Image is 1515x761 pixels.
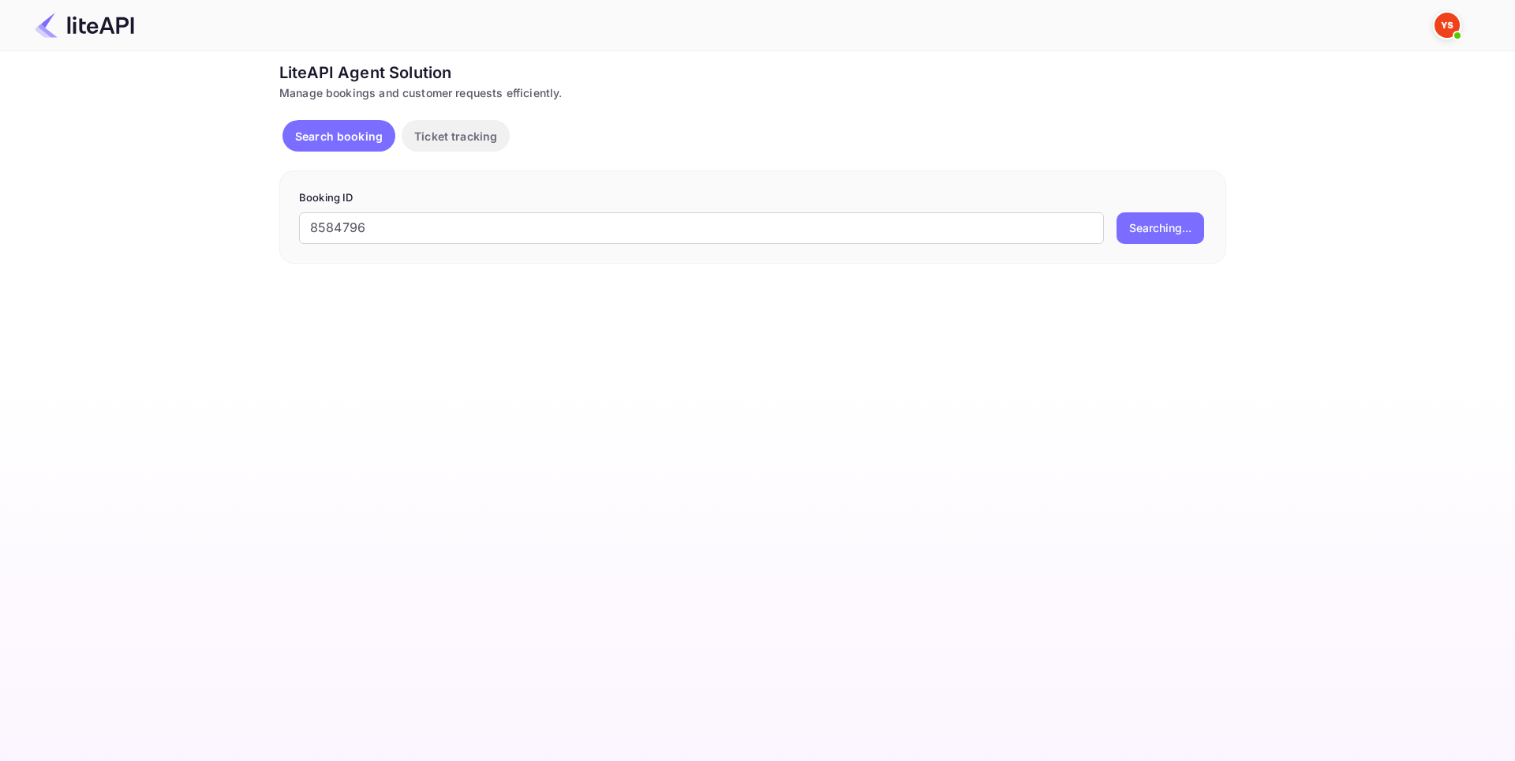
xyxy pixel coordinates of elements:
p: Booking ID [299,190,1206,206]
img: Yandex Support [1435,13,1460,38]
p: Search booking [295,128,383,144]
button: Searching... [1117,212,1204,244]
input: Enter Booking ID (e.g., 63782194) [299,212,1104,244]
div: Manage bookings and customer requests efficiently. [279,84,1226,101]
p: Ticket tracking [414,128,497,144]
div: LiteAPI Agent Solution [279,61,1226,84]
img: LiteAPI Logo [35,13,134,38]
